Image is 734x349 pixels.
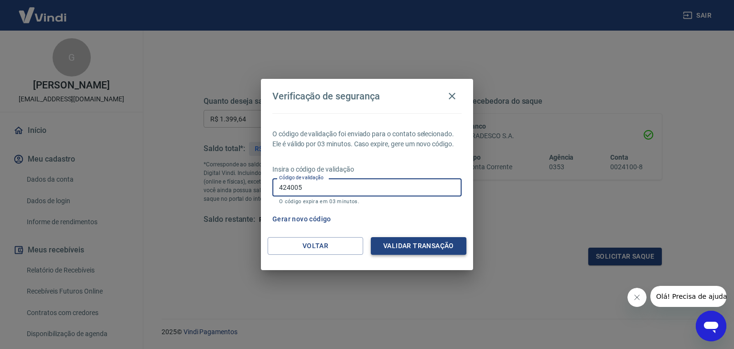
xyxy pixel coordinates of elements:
[650,286,726,307] iframe: Mensagem da empresa
[272,164,462,174] p: Insira o código de validação
[269,210,335,228] button: Gerar novo código
[696,311,726,341] iframe: Botão para abrir a janela de mensagens
[279,174,324,181] label: Código de validação
[268,237,363,255] button: Voltar
[627,288,647,307] iframe: Fechar mensagem
[6,7,80,14] span: Olá! Precisa de ajuda?
[279,198,455,205] p: O código expira em 03 minutos.
[272,90,380,102] h4: Verificação de segurança
[272,129,462,149] p: O código de validação foi enviado para o contato selecionado. Ele é válido por 03 minutos. Caso e...
[371,237,466,255] button: Validar transação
